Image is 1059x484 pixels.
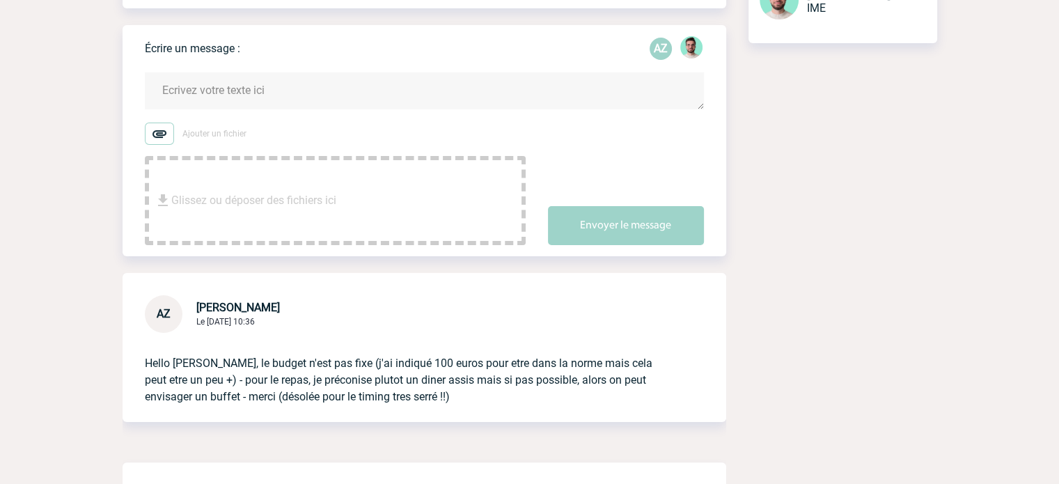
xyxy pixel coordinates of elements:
span: Glissez ou déposer des fichiers ici [171,166,336,235]
img: file_download.svg [155,192,171,209]
p: Écrire un message : [145,42,240,55]
p: Hello [PERSON_NAME], le budget n'est pas fixe (j'ai indiqué 100 euros pour etre dans la norme mai... [145,333,665,405]
div: Benjamin ROLAND [680,36,703,61]
span: IME [807,1,826,15]
span: AZ [157,307,171,320]
img: 121547-2.png [680,36,703,58]
div: Armelle ZACHARA-BULTEL [650,38,672,60]
button: Envoyer le message [548,206,704,245]
span: Ajouter un fichier [182,129,246,139]
span: Le [DATE] 10:36 [196,317,255,327]
p: AZ [650,38,672,60]
span: [PERSON_NAME] [196,301,280,314]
